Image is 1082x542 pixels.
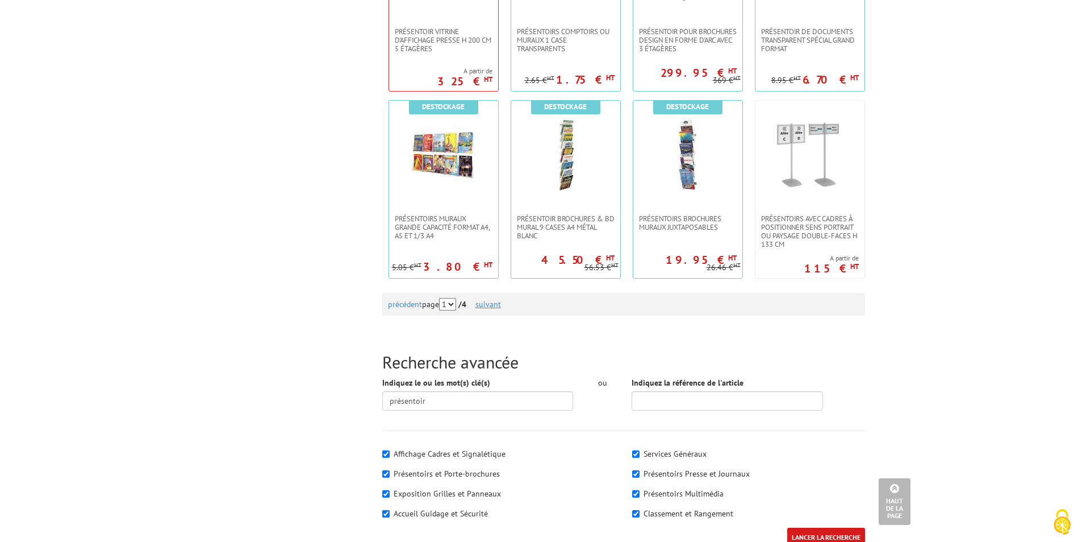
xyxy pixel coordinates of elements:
[632,510,640,518] input: Classement et Rangement
[388,299,422,309] a: précédent
[389,27,498,53] a: Présentoir vitrine d'affichage presse H 200 cm 5 étagères
[773,118,847,192] img: Présentoirs avec cadres à positionner sens portrait ou paysage double-faces H 133 cm
[484,260,492,270] sup: HT
[633,27,742,53] a: Présentoir pour brochures design en forme d'arc avec 3 étagères
[755,27,864,53] a: PRÉSENTOIR DE DOCUMENTS TRANSPARENT SPÉCIAL GRAND FORMAT
[611,261,619,269] sup: HT
[517,214,615,240] span: Présentoir Brochures & BD mural 9 cases A4 métal blanc
[462,299,466,309] span: 4
[850,262,859,271] sup: HT
[541,256,615,263] p: 45.50 €
[666,256,737,263] p: 19.95 €
[475,299,501,309] a: suivant
[804,265,859,272] p: 115 €
[407,118,481,192] img: PRÉSENTOIRS MURAUX GRANDE CAPACITÉ FORMAT A4, A5 ET 1/3 A4
[850,73,859,82] sup: HT
[389,214,498,240] a: PRÉSENTOIRS MURAUX GRANDE CAPACITÉ FORMAT A4, A5 ET 1/3 A4
[804,254,859,263] span: A partir de
[879,478,910,525] a: Haut de la page
[606,253,615,263] sup: HT
[529,118,603,192] img: Présentoir Brochures & BD mural 9 cases A4 métal blanc
[547,74,554,82] sup: HT
[632,377,743,388] label: Indiquez la référence de l'article
[382,510,390,518] input: Accueil Guidage et Sécurité
[590,377,615,388] div: ou
[458,299,473,309] strong: /
[632,470,640,478] input: Présentoirs Presse et Journaux
[395,214,492,240] span: PRÉSENTOIRS MURAUX GRANDE CAPACITÉ FORMAT A4, A5 ET 1/3 A4
[644,469,750,479] label: Présentoirs Presse et Journaux
[606,73,615,82] sup: HT
[388,293,859,316] div: page
[644,489,724,499] label: Présentoirs Multimédia
[713,76,741,85] p: 369 €
[761,27,859,53] span: PRÉSENTOIR DE DOCUMENTS TRANSPARENT SPÉCIAL GRAND FORMAT
[423,263,492,270] p: 3.80 €
[707,263,741,272] p: 26.46 €
[437,67,492,76] span: A partir de
[382,450,390,458] input: Affichage Cadres et Signalétique
[666,102,709,111] b: Destockage
[511,214,620,240] a: Présentoir Brochures & BD mural 9 cases A4 métal blanc
[484,75,492,84] sup: HT
[525,76,554,85] p: 2.65 €
[733,261,741,269] sup: HT
[633,214,742,231] a: Présentoirs brochures muraux juxtaposables
[544,102,587,111] b: Destockage
[651,118,725,192] img: Présentoirs brochures muraux juxtaposables
[661,69,737,76] p: 299.95 €
[771,76,801,85] p: 8.95 €
[511,27,620,53] a: Présentoirs comptoirs ou muraux 1 case Transparents
[382,353,865,371] h2: Recherche avancée
[422,102,465,111] b: Destockage
[382,490,390,498] input: Exposition Grilles et Panneaux
[728,253,737,263] sup: HT
[644,449,707,459] label: Services Généraux
[1048,508,1076,536] img: Cookies (fenêtre modale)
[394,508,488,519] label: Accueil Guidage et Sécurité
[639,214,737,231] span: Présentoirs brochures muraux juxtaposables
[728,66,737,76] sup: HT
[382,377,490,388] label: Indiquez le ou les mot(s) clé(s)
[755,214,864,249] a: Présentoirs avec cadres à positionner sens portrait ou paysage double-faces H 133 cm
[414,261,421,269] sup: HT
[793,74,801,82] sup: HT
[733,74,741,82] sup: HT
[639,27,737,53] span: Présentoir pour brochures design en forme d'arc avec 3 étagères
[584,263,619,272] p: 56.53 €
[394,469,500,479] label: Présentoirs et Porte-brochures
[394,449,506,459] label: Affichage Cadres et Signalétique
[437,78,492,85] p: 325 €
[392,263,421,272] p: 5.05 €
[395,27,492,53] span: Présentoir vitrine d'affichage presse H 200 cm 5 étagères
[632,490,640,498] input: Présentoirs Multimédia
[1042,503,1082,542] button: Cookies (fenêtre modale)
[382,470,390,478] input: Présentoirs et Porte-brochures
[761,214,859,249] span: Présentoirs avec cadres à positionner sens portrait ou paysage double-faces H 133 cm
[632,450,640,458] input: Services Généraux
[517,27,615,53] span: Présentoirs comptoirs ou muraux 1 case Transparents
[803,76,859,83] p: 6.70 €
[556,76,615,83] p: 1.75 €
[394,489,501,499] label: Exposition Grilles et Panneaux
[644,508,733,519] label: Classement et Rangement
